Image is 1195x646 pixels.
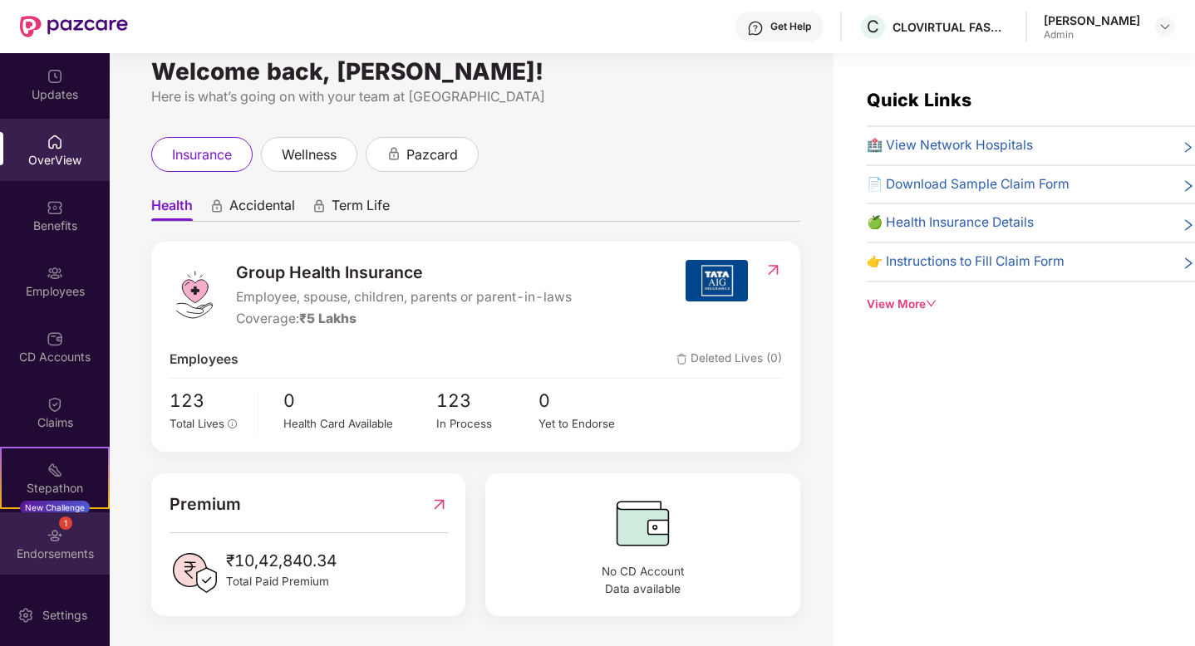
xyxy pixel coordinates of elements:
[47,462,63,478] img: svg+xml;base64,PHN2ZyB4bWxucz0iaHR0cDovL3d3dy53My5vcmcvMjAwMC9zdmciIHdpZHRoPSIyMSIgaGVpZ2h0PSIyMC...
[229,197,295,221] span: Accidental
[312,198,327,213] div: animation
[504,492,782,555] img: CDBalanceIcon
[1182,178,1195,195] span: right
[430,492,448,517] img: RedirectIcon
[236,260,572,286] span: Group Health Insurance
[283,387,436,414] span: 0
[867,252,1065,272] span: 👉 Instructions to Fill Claim Form
[676,354,687,365] img: deleteIcon
[867,17,879,37] span: C
[209,198,224,213] div: animation
[37,607,92,624] div: Settings
[228,419,238,429] span: info-circle
[151,86,800,107] div: Here is what’s going on with your team at [GEOGRAPHIC_DATA]
[893,19,1009,35] div: CLOVIRTUAL FASHION PRIVATE LIMITED
[59,516,72,530] div: 1
[867,135,1033,156] span: 🏥 View Network Hospitals
[20,16,128,37] img: New Pazcare Logo
[226,573,337,590] span: Total Paid Premium
[1182,255,1195,272] span: right
[686,260,748,301] img: insurerIcon
[1182,139,1195,156] span: right
[170,492,241,517] span: Premium
[282,144,337,165] span: wellness
[170,350,239,370] span: Employees
[283,415,436,433] div: Health Card Available
[538,415,641,433] div: Yet to Endorse
[47,330,63,347] img: svg+xml;base64,PHN2ZyBpZD0iQ0RfQWNjb3VudHMiIGRhdGEtbmFtZT0iQ0QgQWNjb3VudHMiIHhtbG5zPSJodHRwOi8vd3...
[151,65,800,78] div: Welcome back, [PERSON_NAME]!
[765,262,782,278] img: RedirectIcon
[867,174,1070,195] span: 📄 Download Sample Claim Form
[47,265,63,281] img: svg+xml;base64,PHN2ZyBpZD0iRW1wbG95ZWVzIiB4bWxucz0iaHR0cDovL3d3dy53My5vcmcvMjAwMC9zdmciIHdpZHRoPS...
[504,563,782,599] span: No CD Account Data available
[747,20,764,37] img: svg+xml;base64,PHN2ZyBpZD0iSGVscC0zMngzMiIgeG1sbnM9Imh0dHA6Ly93d3cudzMub3JnLzIwMDAvc3ZnIiB3aWR0aD...
[332,197,390,221] span: Term Life
[170,387,246,414] span: 123
[47,527,63,544] img: svg+xml;base64,PHN2ZyBpZD0iRW5kb3JzZW1lbnRzIiB4bWxucz0iaHR0cDovL3d3dy53My5vcmcvMjAwMC9zdmciIHdpZH...
[151,197,193,221] span: Health
[299,311,357,326] span: ₹5 Lakhs
[436,415,538,433] div: In Process
[406,144,458,165] span: pazcard
[170,270,219,320] img: logo
[1182,216,1195,233] span: right
[226,548,337,573] span: ₹10,42,840.34
[20,501,90,514] div: New Challenge
[1044,28,1140,42] div: Admin
[47,199,63,216] img: svg+xml;base64,PHN2ZyBpZD0iQmVuZWZpdHMiIHhtbG5zPSJodHRwOi8vd3d3LnczLm9yZy8yMDAwL3N2ZyIgd2lkdGg9Ij...
[170,417,224,430] span: Total Lives
[867,296,1195,313] div: View More
[236,309,572,330] div: Coverage:
[867,89,971,110] span: Quick Links
[770,20,811,33] div: Get Help
[172,144,232,165] span: insurance
[436,387,538,414] span: 123
[2,480,108,497] div: Stepathon
[236,287,572,308] span: Employee, spouse, children, parents or parent-in-laws
[47,134,63,150] img: svg+xml;base64,PHN2ZyBpZD0iSG9tZSIgeG1sbnM9Imh0dHA6Ly93d3cudzMub3JnLzIwMDAvc3ZnIiB3aWR0aD0iMjAiIG...
[47,68,63,85] img: svg+xml;base64,PHN2ZyBpZD0iVXBkYXRlZCIgeG1sbnM9Imh0dHA6Ly93d3cudzMub3JnLzIwMDAvc3ZnIiB3aWR0aD0iMj...
[1044,12,1140,28] div: [PERSON_NAME]
[170,548,219,598] img: PaidPremiumIcon
[386,146,401,161] div: animation
[676,350,782,370] span: Deleted Lives (0)
[47,396,63,413] img: svg+xml;base64,PHN2ZyBpZD0iQ2xhaW0iIHhtbG5zPSJodHRwOi8vd3d3LnczLm9yZy8yMDAwL3N2ZyIgd2lkdGg9IjIwIi...
[926,298,937,310] span: down
[538,387,641,414] span: 0
[17,607,34,624] img: svg+xml;base64,PHN2ZyBpZD0iU2V0dGluZy0yMHgyMCIgeG1sbnM9Imh0dHA6Ly93d3cudzMub3JnLzIwMDAvc3ZnIiB3aW...
[867,213,1034,233] span: 🍏 Health Insurance Details
[1158,20,1172,33] img: svg+xml;base64,PHN2ZyBpZD0iRHJvcGRvd24tMzJ4MzIiIHhtbG5zPSJodHRwOi8vd3d3LnczLm9yZy8yMDAwL3N2ZyIgd2...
